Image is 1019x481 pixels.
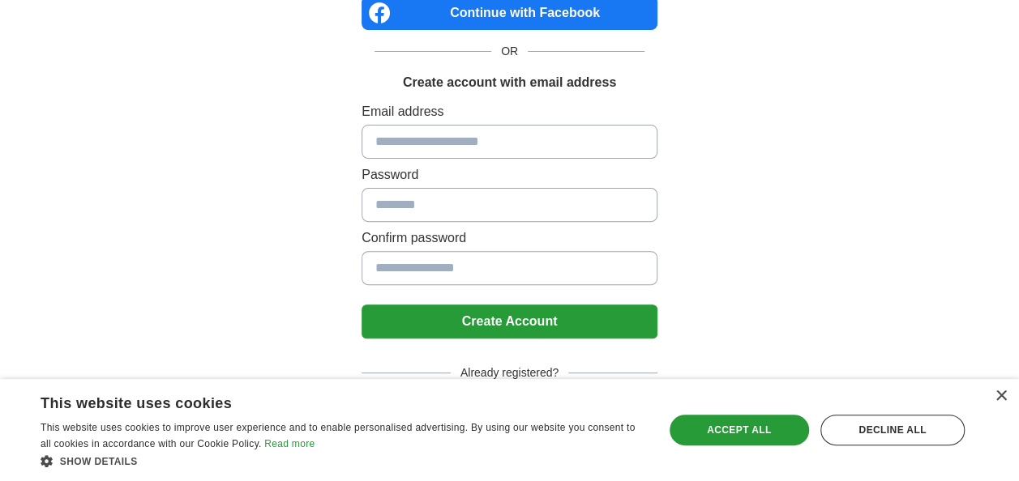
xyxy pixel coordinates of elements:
[41,422,635,449] span: This website uses cookies to improve user experience and to enable personalised advertising. By u...
[403,73,616,92] h1: Create account with email address
[995,390,1007,402] div: Close
[362,228,657,248] label: Confirm password
[41,453,645,469] div: Show details
[670,415,809,445] div: Accept all
[820,415,965,445] div: Decline all
[60,456,138,467] span: Show details
[362,102,657,121] label: Email address
[41,389,605,413] div: This website uses cookies
[451,364,568,381] span: Already registered?
[362,304,657,338] button: Create Account
[264,438,315,449] a: Read more, opens a new window
[362,165,657,185] label: Password
[491,43,528,60] span: OR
